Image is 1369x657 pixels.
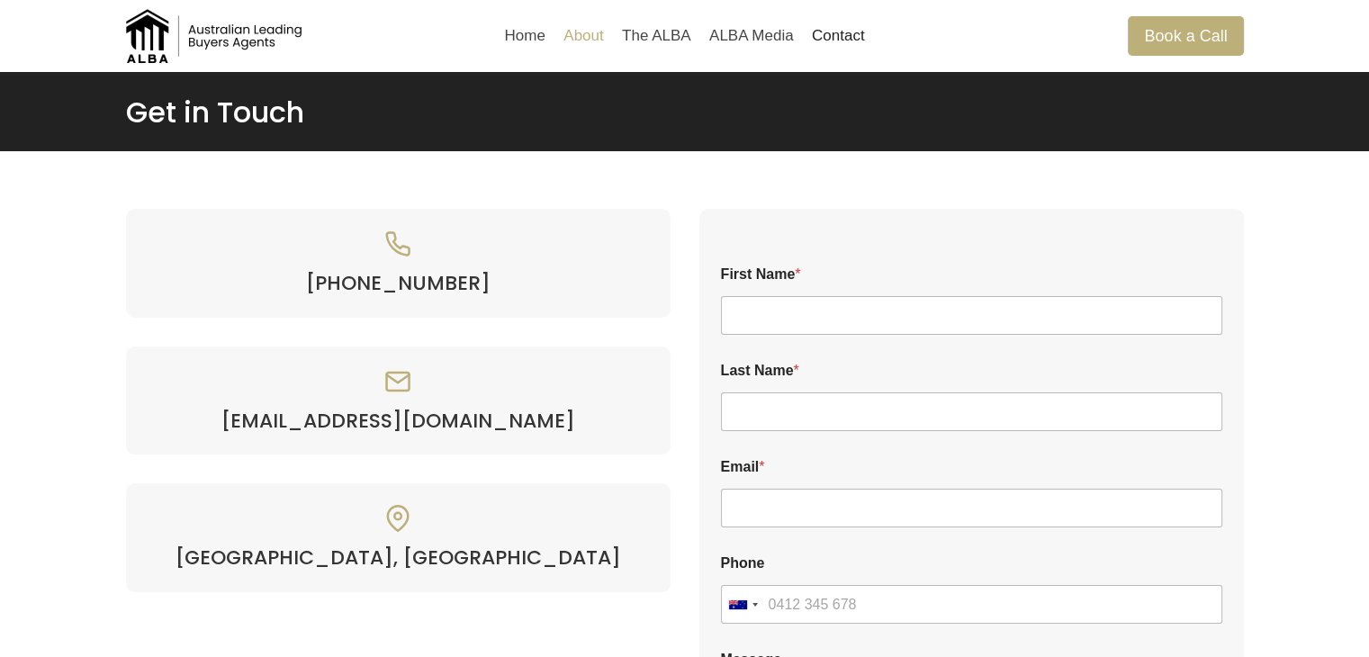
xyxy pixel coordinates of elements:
a: The ALBA [613,14,700,58]
a: Contact [803,14,874,58]
input: Phone [721,585,1222,624]
img: Australian Leading Buyers Agents [126,9,306,63]
a: Home [495,14,554,58]
h4: [GEOGRAPHIC_DATA], [GEOGRAPHIC_DATA] [148,546,649,570]
a: [EMAIL_ADDRESS][DOMAIN_NAME] [148,409,649,433]
h1: Get in Touch [126,95,1244,130]
nav: Primary Navigation [495,14,873,58]
label: First Name [721,265,1222,283]
a: ALBA Media [700,14,803,58]
label: Last Name [721,362,1222,379]
a: [PHONE_NUMBER] [148,272,649,295]
a: About [554,14,613,58]
button: Selected country [721,585,764,624]
label: Phone [721,554,1222,571]
a: Book a Call [1128,16,1243,55]
label: Email [721,458,1222,475]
